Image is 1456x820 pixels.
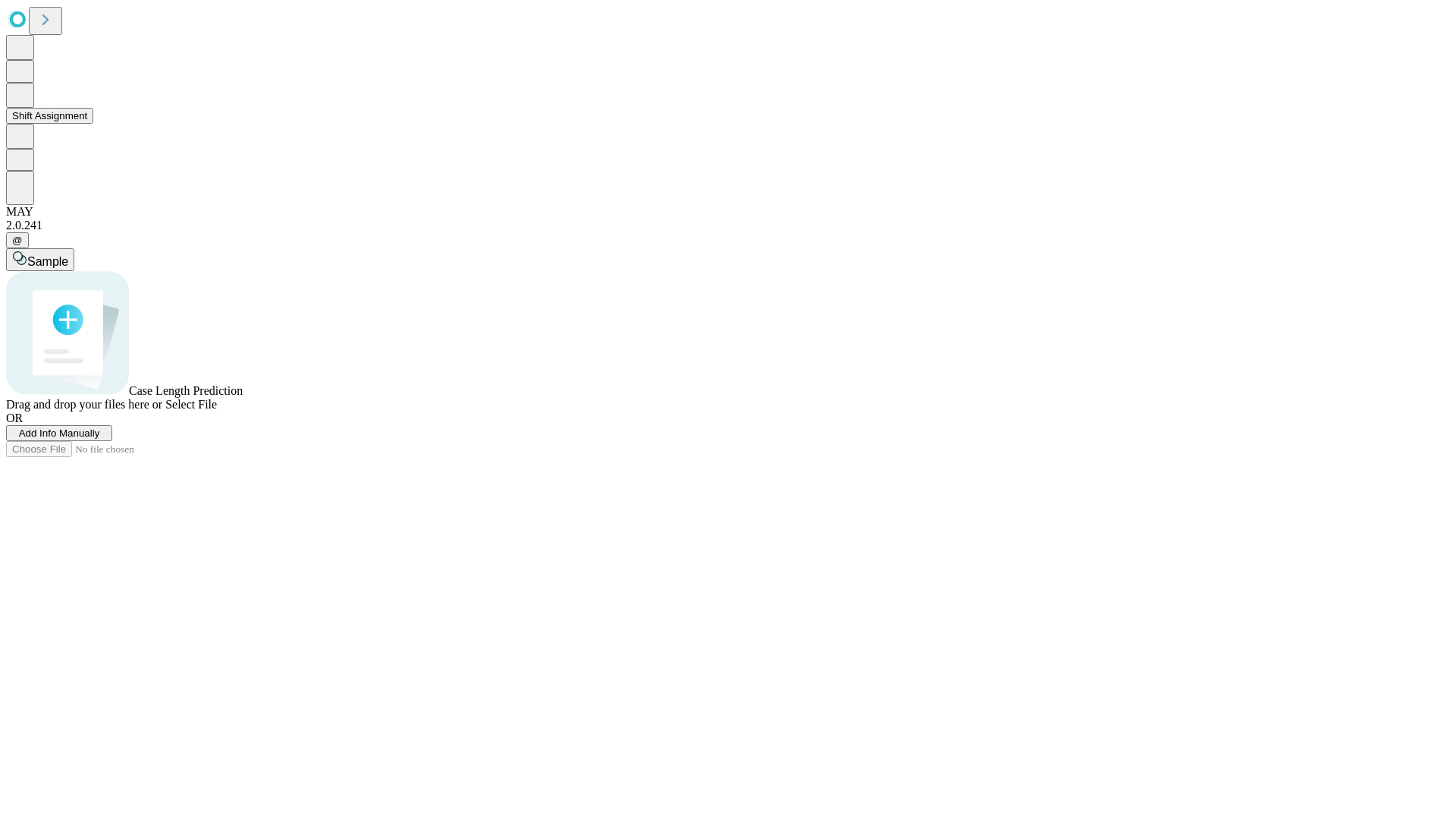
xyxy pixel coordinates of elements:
[165,398,217,411] span: Select File
[6,205,1450,219] div: MAY
[6,425,112,441] button: Add Info Manually
[6,412,23,424] span: OR
[6,219,1450,232] div: 2.0.241
[6,398,162,411] span: Drag and drop your files here or
[19,427,100,439] span: Add Info Manually
[6,108,93,124] button: Shift Assignment
[12,235,23,246] span: @
[129,384,243,397] span: Case Length Prediction
[6,248,74,271] button: Sample
[6,232,29,248] button: @
[27,255,68,268] span: Sample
